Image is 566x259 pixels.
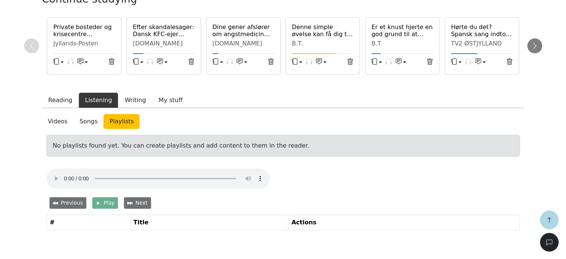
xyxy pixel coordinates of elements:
a: Efter skandalesager: Dansk KFC-ejer konkurs [133,23,195,38]
a: Hørte du det? Spansk sang indtog det aarhusianske [451,23,513,38]
a: Private bosteder og krisecentre mistænkes for svindel og hvidvask [53,23,115,38]
a: Dine gener afslører om angstmedicin virker på dig eller ej | Aarhus Universitet Technical Sciences [212,23,274,38]
th: # [47,215,130,230]
button: My stuff [152,92,189,108]
div: B.T. [371,40,433,47]
div: [DOMAIN_NAME] [133,40,195,47]
button: Listening [79,92,118,108]
button: Reading [42,92,79,108]
div: TV2 ØSTJYLLAND [451,40,513,47]
a: Videos [42,114,74,129]
div: No playlists found yet. You can create playlists and add content to them in the reader. [47,135,520,157]
div: B.T. [292,40,354,47]
a: Er et knust hjerte en god grund til at melde sig syg? Her er fire danske virksomheders dom [371,23,433,38]
div: Jyllands-Posten [53,40,115,47]
div: [DOMAIN_NAME] [212,40,274,47]
th: Actions [288,215,519,230]
button: Writing [118,92,152,108]
a: Playlists [103,114,140,129]
th: Title [130,215,288,230]
a: Denne simple øvelse kan få dig til at stoppe med at pille ved din hud [292,23,354,38]
audio: Your browser does not support the audio element. [47,168,270,189]
a: Songs [74,114,104,129]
